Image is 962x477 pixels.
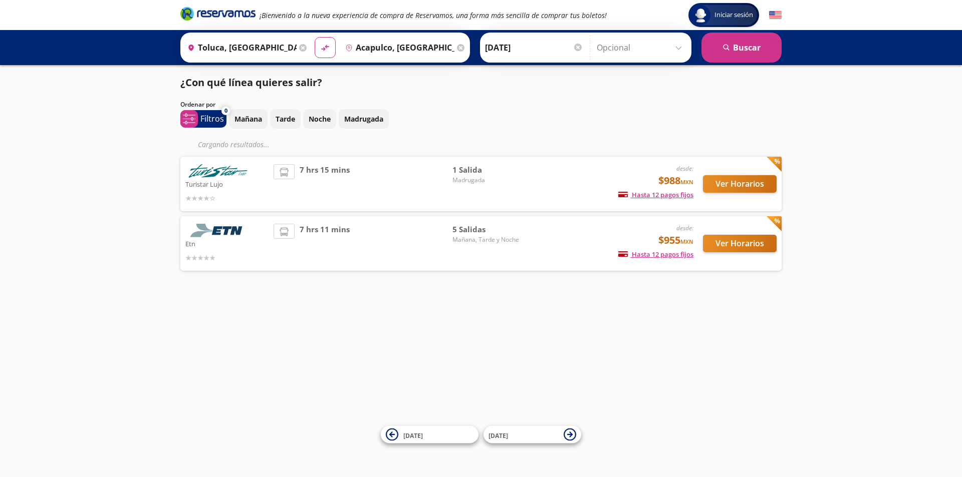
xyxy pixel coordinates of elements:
[198,140,270,149] em: Cargando resultados ...
[485,35,583,60] input: Elegir Fecha
[618,190,693,199] span: Hasta 12 pagos fijos
[234,114,262,124] p: Mañana
[185,178,269,190] p: Turistar Lujo
[381,426,478,443] button: [DATE]
[452,224,523,235] span: 5 Salidas
[701,33,782,63] button: Buscar
[341,35,454,60] input: Buscar Destino
[452,164,523,176] span: 1 Salida
[339,109,389,129] button: Madrugada
[180,100,215,109] p: Ordenar por
[344,114,383,124] p: Madrugada
[710,10,757,20] span: Iniciar sesión
[229,109,268,129] button: Mañana
[769,9,782,22] button: English
[618,250,693,259] span: Hasta 12 pagos fijos
[489,431,508,439] span: [DATE]
[403,431,423,439] span: [DATE]
[180,75,322,90] p: ¿Con qué línea quieres salir?
[185,224,251,237] img: Etn
[260,11,607,20] em: ¡Bienvenido a la nueva experiencia de compra de Reservamos, una forma más sencilla de comprar tus...
[185,164,251,178] img: Turistar Lujo
[484,426,581,443] button: [DATE]
[303,109,336,129] button: Noche
[300,224,350,263] span: 7 hrs 11 mins
[452,176,523,185] span: Madrugada
[680,178,693,186] small: MXN
[676,164,693,173] em: desde:
[452,235,523,244] span: Mañana, Tarde y Noche
[185,237,269,249] p: Etn
[658,233,693,248] span: $955
[276,114,295,124] p: Tarde
[300,164,350,204] span: 7 hrs 15 mins
[183,35,297,60] input: Buscar Origen
[658,173,693,188] span: $988
[270,109,301,129] button: Tarde
[200,113,224,125] p: Filtros
[180,110,226,128] button: 0Filtros
[703,175,777,193] button: Ver Horarios
[180,6,256,21] i: Brand Logo
[597,35,686,60] input: Opcional
[703,235,777,252] button: Ver Horarios
[224,107,227,115] span: 0
[680,238,693,245] small: MXN
[180,6,256,24] a: Brand Logo
[676,224,693,232] em: desde:
[309,114,331,124] p: Noche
